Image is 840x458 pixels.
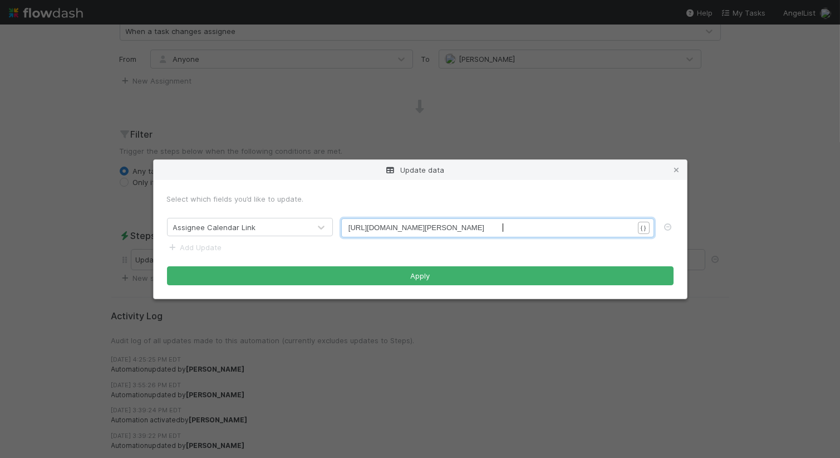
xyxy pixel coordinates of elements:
div: Assignee Calendar Link [173,222,256,233]
span: [URL][DOMAIN_NAME][PERSON_NAME] [348,223,484,232]
div: Update data [154,160,687,180]
button: { } [638,222,650,234]
div: Select which fields you’d like to update. [167,193,674,204]
a: Add Update [167,243,222,252]
button: Apply [167,266,674,285]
